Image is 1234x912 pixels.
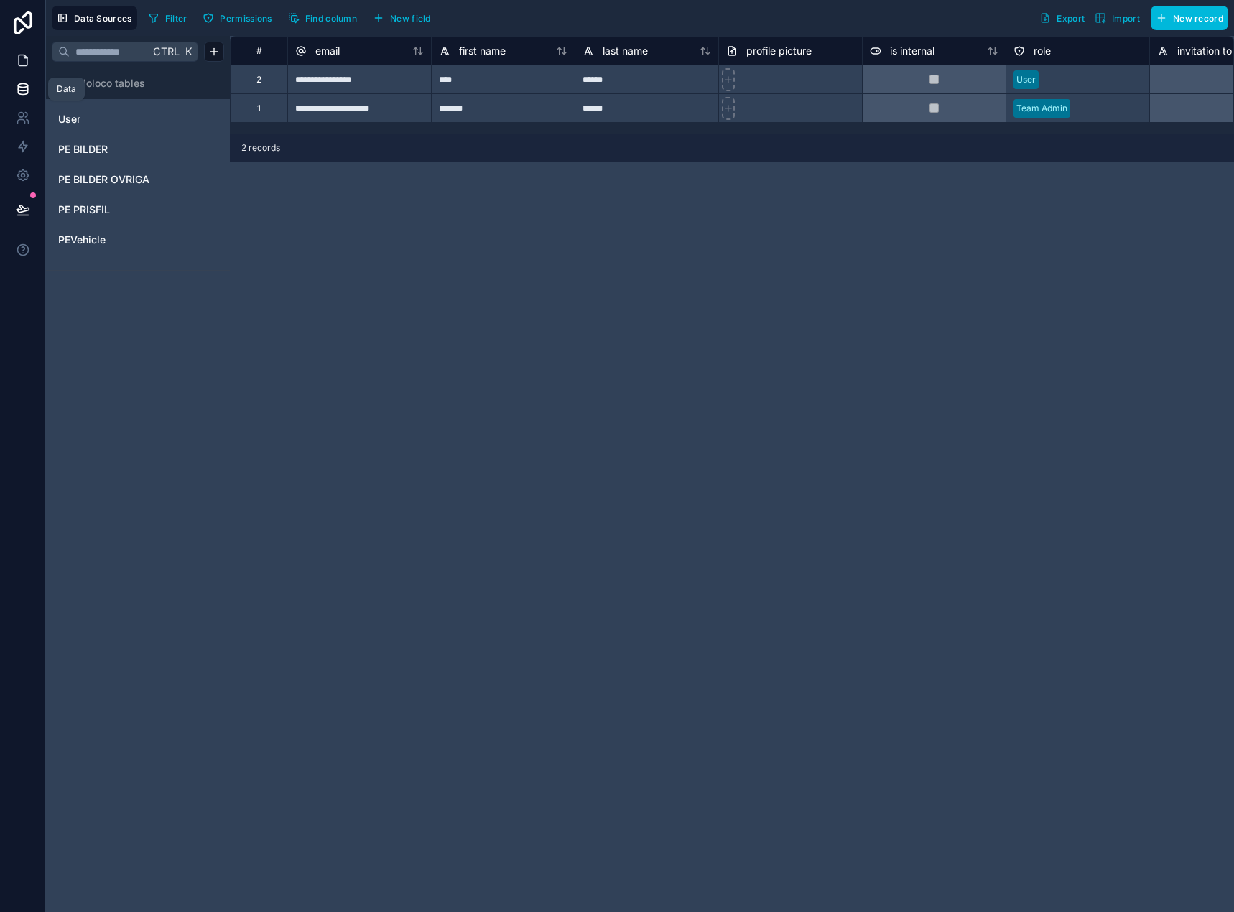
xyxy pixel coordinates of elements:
span: PE PRISFIL [58,203,110,217]
button: Import [1090,6,1145,30]
div: PE PRISFIL [52,198,224,221]
span: PE BILDER OVRIGA [58,172,149,187]
button: Data Sources [52,6,137,30]
div: User [52,108,224,131]
span: profile picture [746,44,812,58]
span: Ctrl [152,42,181,60]
div: 2 [256,74,261,85]
div: Team Admin [1016,102,1067,115]
a: New record [1145,6,1228,30]
button: Find column [283,7,362,29]
button: Permissions [198,7,277,29]
a: PE BILDER OVRIGA [58,172,175,187]
div: Data [57,83,76,95]
span: PEVehicle [58,233,106,247]
div: PE BILDER [52,138,224,161]
span: email [315,44,340,58]
span: is internal [890,44,934,58]
a: Permissions [198,7,282,29]
div: PE BILDER OVRIGA [52,168,224,191]
span: New field [390,13,431,24]
button: New record [1151,6,1228,30]
div: 1 [257,103,261,114]
a: User [58,112,175,126]
div: User [1016,73,1036,86]
span: last name [603,44,648,58]
span: Find column [305,13,357,24]
div: PEVehicle [52,228,224,251]
button: Filter [143,7,192,29]
span: PE BILDER [58,142,108,157]
a: PE PRISFIL [58,203,175,217]
span: role [1034,44,1051,58]
span: Export [1057,13,1085,24]
span: Permissions [220,13,272,24]
span: Import [1112,13,1140,24]
span: Noloco tables [78,76,145,90]
span: Filter [165,13,187,24]
span: first name [459,44,506,58]
span: New record [1173,13,1223,24]
span: K [183,47,193,57]
span: Data Sources [74,13,132,24]
span: 2 records [241,142,280,154]
button: Export [1034,6,1090,30]
span: User [58,112,80,126]
button: New field [368,7,436,29]
div: # [241,45,277,56]
a: PE BILDER [58,142,175,157]
button: Noloco tables [52,73,215,93]
a: PEVehicle [58,233,175,247]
